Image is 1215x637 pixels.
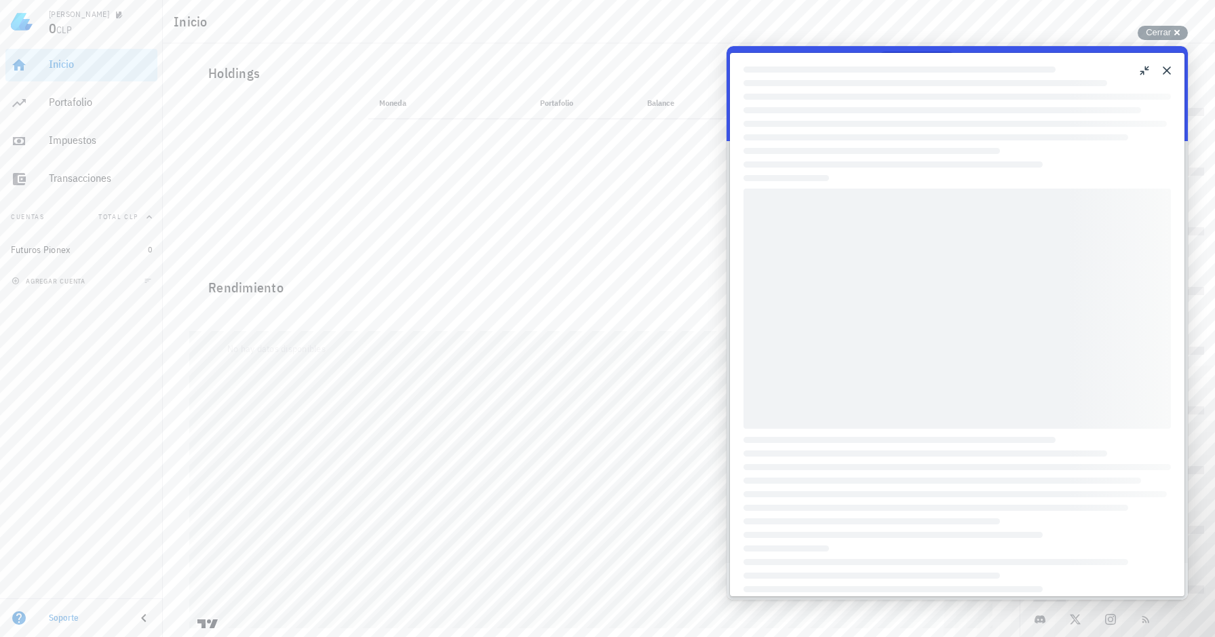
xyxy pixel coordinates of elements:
span: agregar cuenta [14,277,85,286]
a: Transacciones [5,163,157,195]
div: avatar [1177,11,1199,33]
div: Holdings [197,52,985,95]
span: CLP [56,24,72,36]
iframe: Help Scout Beacon - Live Chat, Contact Form, and Knowledge Base [727,46,1188,600]
th: Portafolio [469,87,583,119]
div: Transacciones [49,172,152,185]
a: Portafolio [5,87,157,119]
th: Valor de mercado [685,87,857,119]
div: Rendimiento [197,266,985,298]
button: Cerrar [1138,26,1188,40]
a: Charting by TradingView [196,618,220,631]
th: Balance [584,87,685,119]
span: 0 [49,19,56,37]
a: Impuestos [5,125,157,157]
button: agregar cuenta [8,274,92,288]
th: Moneda [368,87,469,119]
div: Portafolio [49,96,152,109]
div: Inicio [49,58,152,71]
span: Cerrar [1146,27,1171,37]
div: Futuros Pionex [11,244,71,256]
div: Impuestos [49,134,152,147]
div: [PERSON_NAME] [49,9,109,20]
h1: Inicio [174,11,213,33]
div: No hay datos disponibles [211,298,342,399]
div: Soporte [49,613,125,623]
a: Inicio [5,49,157,81]
img: LedgiFi [11,11,33,33]
a: Futuros Pionex 0 [5,233,157,266]
span: 0 [148,244,152,254]
button: CuentasTotal CLP [5,201,157,233]
span: Total CLP [98,212,138,221]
